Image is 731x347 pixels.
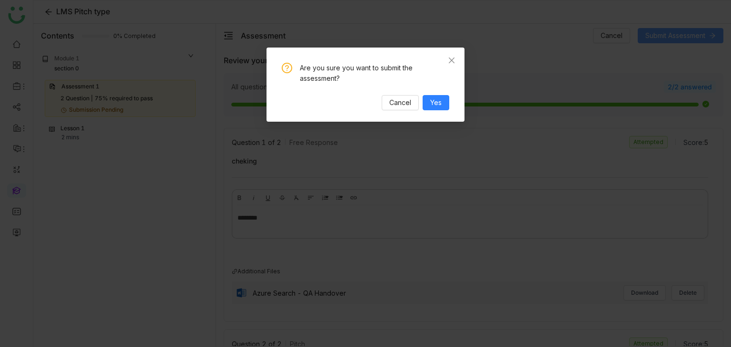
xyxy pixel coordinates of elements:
div: Are you sure you want to submit the assessment? [300,63,449,84]
button: Yes [423,95,449,110]
button: Close [439,48,464,73]
button: Cancel [382,95,419,110]
span: Yes [430,97,442,108]
span: Cancel [389,97,411,108]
